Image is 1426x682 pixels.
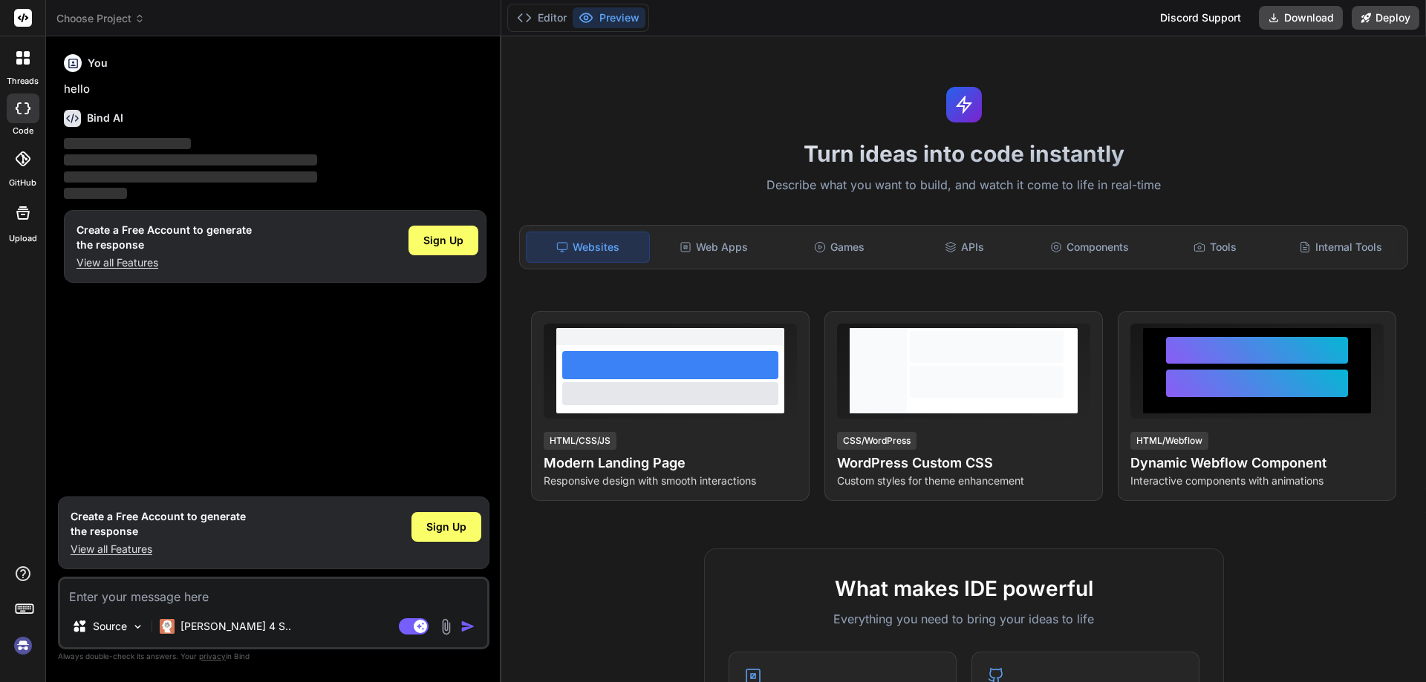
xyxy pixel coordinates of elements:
[1130,473,1384,488] p: Interactive components with animations
[71,509,246,539] h1: Create a Free Account to generate the response
[573,7,645,28] button: Preview
[437,618,455,635] img: attachment
[76,255,252,270] p: View all Features
[64,138,191,149] span: ‌
[71,542,246,557] p: View all Features
[1151,6,1250,30] div: Discord Support
[58,649,489,663] p: Always double-check its answers. Your in Bind
[526,232,650,263] div: Websites
[837,432,917,450] div: CSS/WordPress
[9,232,37,245] label: Upload
[93,619,127,634] p: Source
[87,111,123,125] h6: Bind AI
[131,620,144,633] img: Pick Models
[1259,6,1343,30] button: Download
[729,573,1199,604] h2: What makes IDE powerful
[544,453,797,473] h4: Modern Landing Page
[510,176,1417,195] p: Describe what you want to build, and watch it come to life in real-time
[1130,453,1384,473] h4: Dynamic Webflow Component
[64,171,317,183] span: ‌
[423,233,463,248] span: Sign Up
[64,154,317,165] span: ‌
[544,432,616,450] div: HTML/CSS/JS
[199,652,226,660] span: privacy
[76,223,252,252] h1: Create a Free Account to generate the response
[903,232,1026,263] div: APIs
[1352,6,1419,30] button: Deploy
[460,619,475,634] img: icon
[56,11,145,26] span: Choose Project
[1279,232,1401,263] div: Internal Tools
[160,619,175,634] img: Claude 4 Sonnet
[1154,232,1277,263] div: Tools
[837,473,1090,488] p: Custom styles for theme enhancement
[64,81,486,98] p: hello
[180,619,291,634] p: [PERSON_NAME] 4 S..
[729,610,1199,628] p: Everything you need to bring your ideas to life
[13,125,33,137] label: code
[7,75,39,88] label: threads
[1130,432,1208,450] div: HTML/Webflow
[837,453,1090,473] h4: WordPress Custom CSS
[88,56,108,71] h6: You
[64,188,127,199] span: ‌
[10,633,36,658] img: signin
[511,7,573,28] button: Editor
[9,177,36,189] label: GitHub
[653,232,775,263] div: Web Apps
[510,140,1417,167] h1: Turn ideas into code instantly
[778,232,901,263] div: Games
[544,473,797,488] p: Responsive design with smooth interactions
[1029,232,1151,263] div: Components
[426,519,466,534] span: Sign Up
